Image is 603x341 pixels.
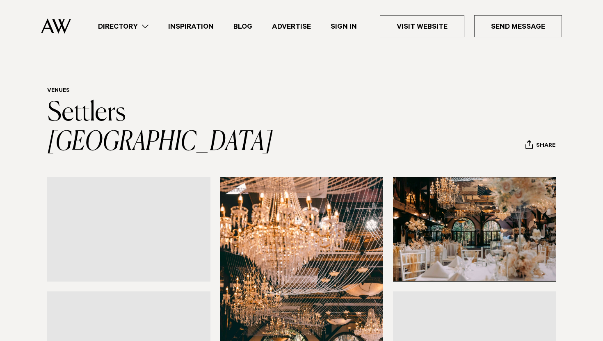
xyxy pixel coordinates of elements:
[380,15,464,37] a: Visit Website
[321,21,367,32] a: Sign In
[262,21,321,32] a: Advertise
[536,142,555,150] span: Share
[88,21,158,32] a: Directory
[41,18,71,34] img: Auckland Weddings Logo
[47,88,70,94] a: Venues
[474,15,562,37] a: Send Message
[47,100,273,156] a: Settlers [GEOGRAPHIC_DATA]
[224,21,262,32] a: Blog
[158,21,224,32] a: Inspiration
[525,140,556,152] button: Share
